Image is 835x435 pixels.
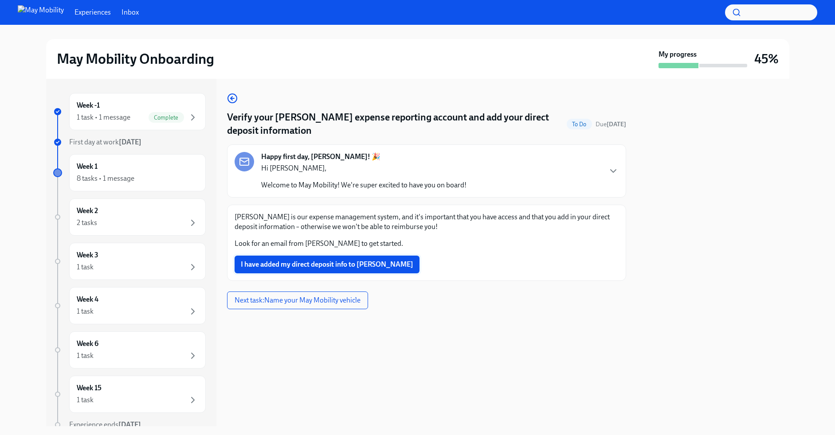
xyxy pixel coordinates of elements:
[57,50,214,68] h2: May Mobility Onboarding
[77,262,94,272] div: 1 task
[227,111,563,137] h4: Verify your [PERSON_NAME] expense reporting account and add your direct deposit information
[261,152,380,162] strong: Happy first day, [PERSON_NAME]! 🎉
[18,5,64,19] img: May Mobility
[149,114,184,121] span: Complete
[69,420,141,429] span: Experience ends
[53,331,206,369] a: Week 61 task
[53,137,206,147] a: First day at work[DATE]
[53,198,206,236] a: Week 22 tasks
[53,243,206,280] a: Week 31 task
[77,174,134,183] div: 8 tasks • 1 message
[596,120,626,128] span: October 17th, 2025 06:00
[77,295,98,304] h6: Week 4
[77,307,94,316] div: 1 task
[119,138,141,146] strong: [DATE]
[607,120,626,128] strong: [DATE]
[118,420,141,429] strong: [DATE]
[261,163,467,173] p: Hi [PERSON_NAME],
[77,339,98,349] h6: Week 6
[235,239,619,249] p: Look for an email from [PERSON_NAME] to get started.
[53,287,206,324] a: Week 41 task
[53,93,206,130] a: Week -11 task • 1 messageComplete
[74,8,111,17] a: Experiences
[754,51,779,67] h3: 45%
[77,113,130,122] div: 1 task • 1 message
[659,50,697,59] strong: My progress
[69,138,141,146] span: First day at work
[77,162,98,171] h6: Week 1
[261,180,467,190] p: Welcome to May Mobility! We're super excited to have you on board!
[77,101,100,110] h6: Week -1
[77,218,97,228] div: 2 tasks
[235,212,619,232] p: [PERSON_NAME] is our expense management system, and it's important that you have access and that ...
[235,256,419,273] button: I have added my direct deposit info to [PERSON_NAME]
[596,120,626,128] span: Due
[77,383,102,393] h6: Week 15
[77,250,98,260] h6: Week 3
[77,395,94,405] div: 1 task
[53,376,206,413] a: Week 151 task
[53,154,206,191] a: Week 18 tasks • 1 message
[122,8,139,17] a: Inbox
[77,206,98,216] h6: Week 2
[77,351,94,361] div: 1 task
[227,291,368,309] button: Next task:Name your May Mobility vehicle
[567,121,592,128] span: To Do
[235,296,361,305] span: Next task : Name your May Mobility vehicle
[241,260,413,269] span: I have added my direct deposit info to [PERSON_NAME]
